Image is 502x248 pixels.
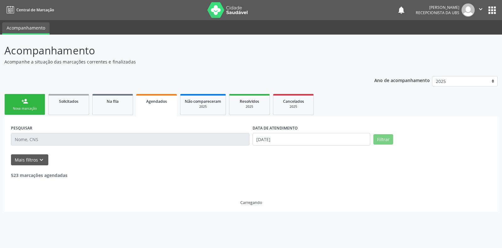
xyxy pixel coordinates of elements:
[477,6,484,13] i: 
[487,5,498,16] button: apps
[374,76,430,84] p: Ano de acompanhamento
[11,154,48,165] button: Mais filtroskeyboard_arrow_down
[475,3,487,17] button: 
[11,123,32,133] label: PESQUISAR
[416,10,459,15] span: Recepcionista da UBS
[416,5,459,10] div: [PERSON_NAME]
[253,133,370,146] input: Selecione um intervalo
[373,134,393,145] button: Filtrar
[9,106,40,111] div: Nova marcação
[107,99,119,104] span: Na fila
[16,7,54,13] span: Central de Marcação
[38,157,45,163] i: keyboard_arrow_down
[397,6,406,14] button: notifications
[278,104,309,109] div: 2025
[234,104,265,109] div: 2025
[2,22,50,35] a: Acompanhamento
[185,104,221,109] div: 2025
[4,58,350,65] p: Acompanhe a situação das marcações correntes e finalizadas
[462,3,475,17] img: img
[21,98,28,105] div: person_add
[4,5,54,15] a: Central de Marcação
[11,172,67,178] strong: 523 marcações agendadas
[240,99,259,104] span: Resolvidos
[4,43,350,58] p: Acompanhamento
[11,133,249,146] input: Nome, CNS
[59,99,78,104] span: Solicitados
[146,99,167,104] span: Agendados
[283,99,304,104] span: Cancelados
[185,99,221,104] span: Não compareceram
[253,123,298,133] label: DATA DE ATENDIMENTO
[240,200,262,205] div: Carregando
